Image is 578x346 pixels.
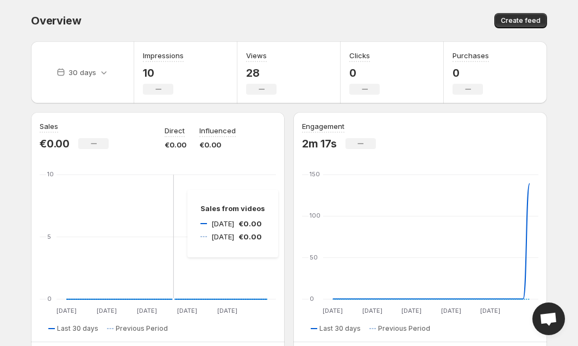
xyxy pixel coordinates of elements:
p: 0 [453,66,489,79]
text: [DATE] [362,307,382,314]
p: €0.00 [199,139,236,150]
p: Influenced [199,125,236,136]
a: Open chat [532,302,565,335]
span: Overview [31,14,81,27]
text: 50 [310,254,318,261]
p: 28 [246,66,277,79]
span: Last 30 days [57,324,98,333]
h3: Impressions [143,50,184,61]
text: [DATE] [97,307,117,314]
span: Previous Period [116,324,168,333]
p: 30 days [68,67,96,78]
p: Direct [165,125,185,136]
h3: Views [246,50,267,61]
text: 100 [310,212,321,219]
span: Create feed [501,16,541,25]
text: 5 [47,233,51,240]
p: 0 [349,66,380,79]
h3: Clicks [349,50,370,61]
text: [DATE] [401,307,422,314]
text: [DATE] [480,307,500,314]
p: 2m 17s [302,137,337,150]
text: [DATE] [56,307,77,314]
p: 10 [143,66,184,79]
text: 10 [47,170,54,178]
text: 0 [310,295,314,302]
button: Create feed [494,13,547,28]
text: [DATE] [137,307,157,314]
text: [DATE] [177,307,197,314]
h3: Purchases [453,50,489,61]
text: [DATE] [323,307,343,314]
text: [DATE] [441,307,461,314]
p: €0.00 [40,137,70,150]
text: 150 [310,170,320,178]
text: 0 [47,295,52,302]
h3: Engagement [302,121,344,132]
text: [DATE] [217,307,237,314]
span: Last 30 days [319,324,361,333]
h3: Sales [40,121,58,132]
p: €0.00 [165,139,186,150]
span: Previous Period [378,324,430,333]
